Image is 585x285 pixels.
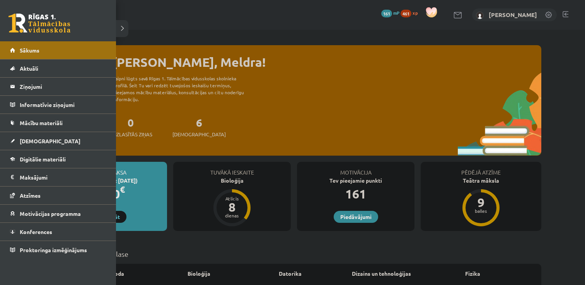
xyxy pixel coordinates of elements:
span: [DEMOGRAPHIC_DATA] [172,131,226,138]
legend: Informatīvie ziņojumi [20,96,106,114]
a: Mācību materiāli [10,114,106,132]
a: Piedāvājumi [334,211,378,223]
div: Tev pieejamie punkti [297,176,414,185]
a: Datorika [279,270,302,278]
div: 9 [469,196,493,209]
div: dienas [220,213,244,218]
span: Konferences [20,228,52,235]
a: Informatīvie ziņojumi [10,96,106,114]
a: Aktuāli [10,59,106,77]
a: Dizains un tehnoloģijas [352,270,411,278]
span: Mācību materiāli [20,119,63,126]
a: 461 xp [401,10,421,16]
div: 8 [220,201,244,213]
div: Bioloģija [173,176,291,185]
span: Digitālie materiāli [20,156,66,163]
span: Motivācijas programma [20,210,81,217]
a: Ziņojumi [10,78,106,95]
a: Maksājumi [10,168,106,186]
a: 6[DEMOGRAPHIC_DATA] [172,115,226,138]
a: Proktoringa izmēģinājums [10,241,106,259]
a: Atzīmes [10,187,106,204]
span: 461 [401,10,411,17]
a: Konferences [10,223,106,241]
span: Sākums [20,47,39,54]
a: Rīgas 1. Tālmācības vidusskola [9,14,70,33]
a: [PERSON_NAME] [489,11,537,19]
span: mP [393,10,399,16]
span: [DEMOGRAPHIC_DATA] [20,137,80,144]
div: Motivācija [297,162,414,176]
legend: Ziņojumi [20,78,106,95]
span: xp [413,10,418,16]
a: 0Neizlasītās ziņas [109,115,152,138]
p: Mācību plāns 9.b JK klase [49,249,538,259]
a: [DEMOGRAPHIC_DATA] [10,132,106,150]
a: Bioloģija Atlicis 8 dienas [173,176,291,227]
span: € [120,184,125,195]
span: Aktuāli [20,65,38,72]
span: 161 [381,10,392,17]
a: Digitālie materiāli [10,150,106,168]
a: Sākums [10,41,106,59]
div: Pēdējā atzīme [421,162,541,176]
a: 161 mP [381,10,399,16]
span: Atzīmes [20,192,41,199]
div: Laipni lūgts savā Rīgas 1. Tālmācības vidusskolas skolnieka profilā. Šeit Tu vari redzēt tuvojošo... [113,75,258,103]
span: Neizlasītās ziņas [109,131,152,138]
div: balles [469,209,493,213]
a: Bioloģija [188,270,210,278]
img: Meldra Mežvagare [476,12,484,19]
a: Motivācijas programma [10,205,106,222]
div: Atlicis [220,196,244,201]
span: Proktoringa izmēģinājums [20,246,87,253]
div: 161 [297,185,414,203]
div: [PERSON_NAME], Meldra! [112,53,541,71]
a: Fizika [465,270,480,278]
div: Tuvākā ieskaite [173,162,291,176]
legend: Maksājumi [20,168,106,186]
a: Teātra māksla 9 balles [421,176,541,227]
div: Teātra māksla [421,176,541,185]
